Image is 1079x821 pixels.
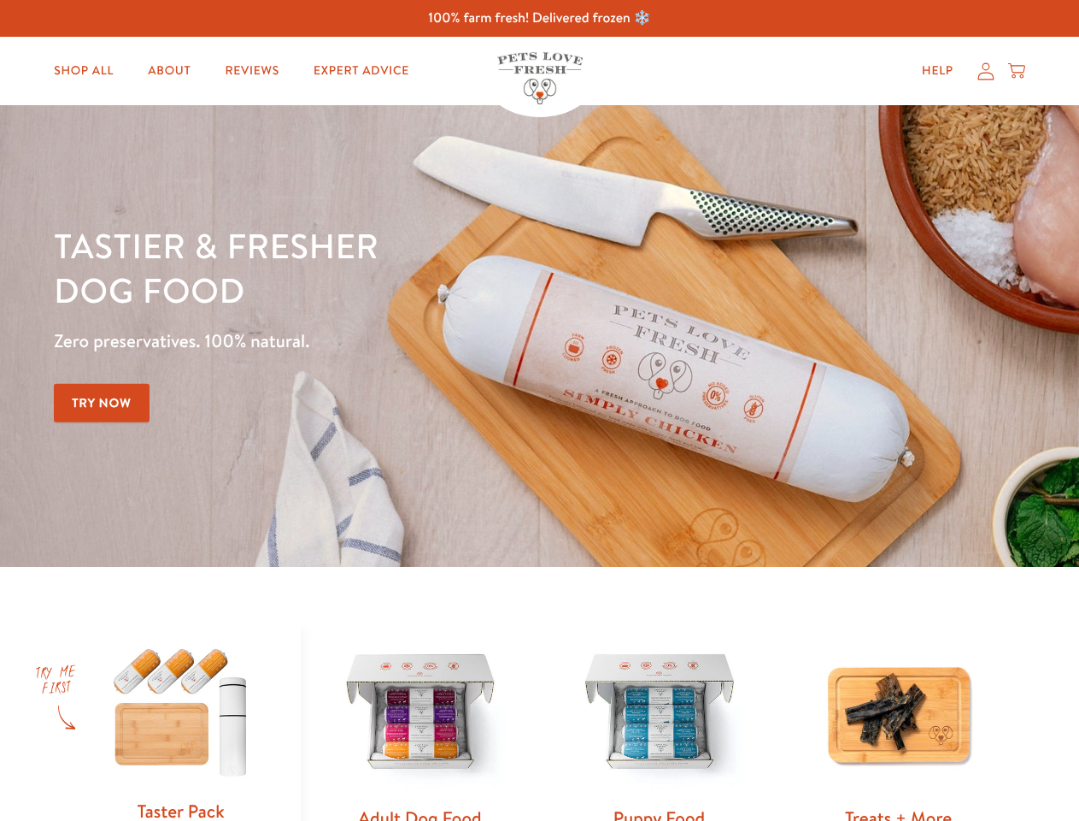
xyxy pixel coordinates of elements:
a: About [134,54,204,88]
a: Expert Advice [300,54,423,88]
a: Help [908,54,967,88]
a: Reviews [211,54,292,88]
p: Zero preservatives. 100% natural. [54,326,701,357]
h1: Tastier & fresher dog food [54,223,701,312]
img: Pets Love Fresh [497,52,583,104]
a: Shop All [40,54,127,88]
a: Try Now [54,384,150,422]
